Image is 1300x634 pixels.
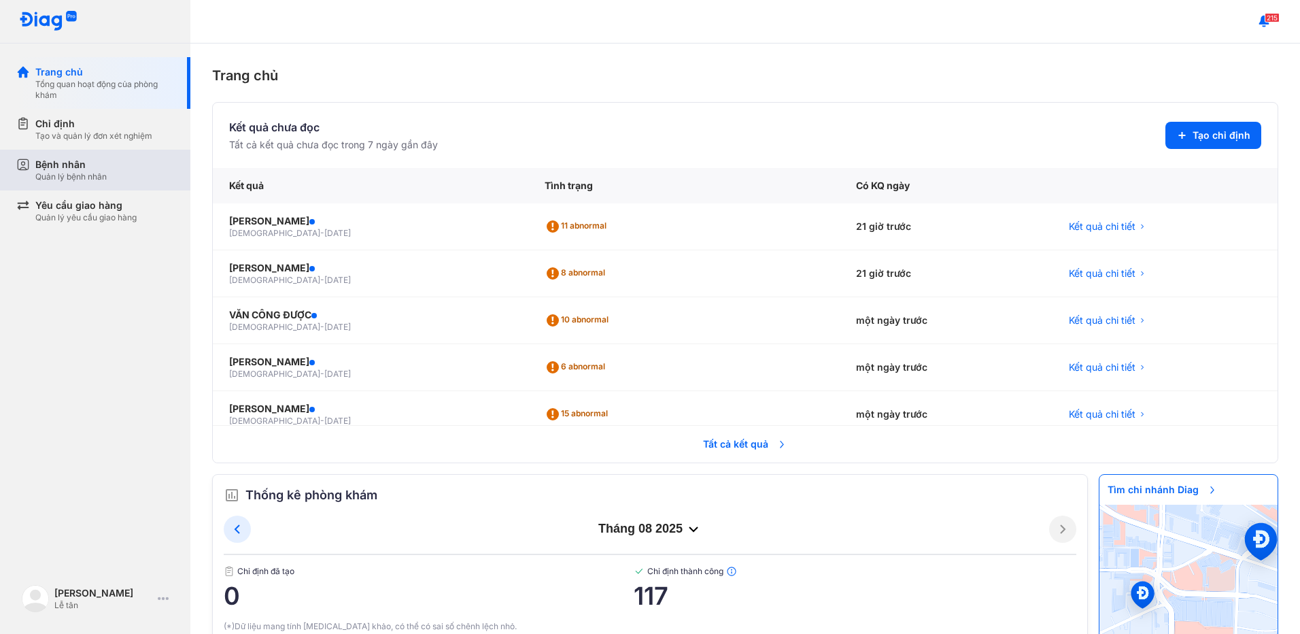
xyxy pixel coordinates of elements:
[545,310,614,331] div: 10 abnormal
[224,620,1076,633] div: (*)Dữ liệu mang tính [MEDICAL_DATA] khảo, có thể có sai số chênh lệch nhỏ.
[634,566,645,577] img: checked-green.01cc79e0.svg
[229,275,320,285] span: [DEMOGRAPHIC_DATA]
[545,356,611,378] div: 6 abnormal
[324,275,351,285] span: [DATE]
[35,79,174,101] div: Tổng quan hoạt động của phòng khám
[634,582,1076,610] span: 117
[224,487,240,503] img: order.5a6da16c.svg
[320,275,324,285] span: -
[545,263,611,284] div: 8 abnormal
[229,119,438,135] div: Kết quả chưa đọc
[229,138,438,152] div: Tất cả kết quả chưa đọc trong 7 ngày gần đây
[1069,407,1135,421] span: Kết quả chi tiết
[1165,122,1261,149] button: Tạo chỉ định
[245,486,377,505] span: Thống kê phòng khám
[545,403,613,425] div: 15 abnormal
[840,203,1053,250] div: 21 giờ trước
[229,322,320,332] span: [DEMOGRAPHIC_DATA]
[1069,220,1135,233] span: Kết quả chi tiết
[324,416,351,426] span: [DATE]
[324,369,351,379] span: [DATE]
[229,402,512,416] div: [PERSON_NAME]
[726,566,737,577] img: info.7e716105.svg
[35,158,107,171] div: Bệnh nhân
[251,521,1049,537] div: tháng 08 2025
[229,228,320,238] span: [DEMOGRAPHIC_DATA]
[19,11,78,32] img: logo
[840,250,1053,297] div: 21 giờ trước
[229,308,512,322] div: VĂN CÔNG ĐƯỢC
[229,261,512,275] div: [PERSON_NAME]
[54,586,152,600] div: [PERSON_NAME]
[1099,475,1226,505] span: Tìm chi nhánh Diag
[840,344,1053,391] div: một ngày trước
[229,369,320,379] span: [DEMOGRAPHIC_DATA]
[840,297,1053,344] div: một ngày trước
[224,566,235,577] img: document.50c4cfd0.svg
[1265,13,1280,22] span: 215
[35,199,137,212] div: Yêu cầu giao hàng
[229,355,512,369] div: [PERSON_NAME]
[324,228,351,238] span: [DATE]
[320,228,324,238] span: -
[634,566,1076,577] span: Chỉ định thành công
[695,429,796,459] span: Tất cả kết quả
[35,65,174,79] div: Trang chủ
[840,391,1053,438] div: một ngày trước
[229,214,512,228] div: [PERSON_NAME]
[54,600,152,611] div: Lễ tân
[545,216,612,237] div: 11 abnormal
[320,322,324,332] span: -
[1069,314,1135,327] span: Kết quả chi tiết
[35,131,152,141] div: Tạo và quản lý đơn xét nghiệm
[1193,129,1250,142] span: Tạo chỉ định
[22,585,49,612] img: logo
[1069,267,1135,280] span: Kết quả chi tiết
[35,171,107,182] div: Quản lý bệnh nhân
[320,369,324,379] span: -
[212,65,1278,86] div: Trang chủ
[213,168,528,203] div: Kết quả
[840,168,1053,203] div: Có KQ ngày
[224,582,634,610] span: 0
[224,566,634,577] span: Chỉ định đã tạo
[528,168,840,203] div: Tình trạng
[324,322,351,332] span: [DATE]
[35,212,137,223] div: Quản lý yêu cầu giao hàng
[320,416,324,426] span: -
[35,117,152,131] div: Chỉ định
[229,416,320,426] span: [DEMOGRAPHIC_DATA]
[1069,361,1135,374] span: Kết quả chi tiết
